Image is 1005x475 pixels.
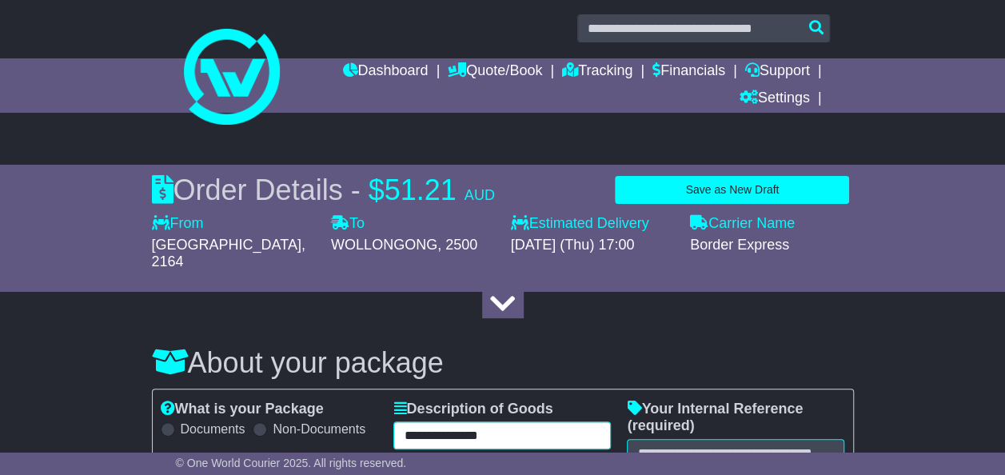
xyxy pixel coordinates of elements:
div: Border Express [690,237,854,254]
span: $ [369,174,385,206]
span: © One World Courier 2025. All rights reserved. [176,457,407,469]
label: What is your Package [161,401,324,418]
div: [DATE] (Thu) 17:00 [511,237,675,254]
a: Support [745,58,810,86]
button: Save as New Draft [615,176,849,204]
label: Description of Goods [393,401,552,418]
a: Dashboard [342,58,428,86]
label: Your Internal Reference (required) [627,401,844,435]
label: Carrier Name [690,215,795,233]
span: WOLLONGONG [331,237,437,253]
h3: About your package [152,347,854,379]
span: [GEOGRAPHIC_DATA] [152,237,301,253]
span: 51.21 [385,174,457,206]
label: Estimated Delivery [511,215,675,233]
span: AUD [465,187,495,203]
a: Settings [740,86,810,113]
div: Order Details - [152,173,495,207]
a: Quote/Book [448,58,542,86]
span: , 2164 [152,237,305,270]
span: , 2500 [437,237,477,253]
label: Documents [181,421,245,437]
a: Tracking [562,58,632,86]
a: Financials [652,58,725,86]
label: Non-Documents [273,421,365,437]
label: From [152,215,204,233]
label: To [331,215,365,233]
